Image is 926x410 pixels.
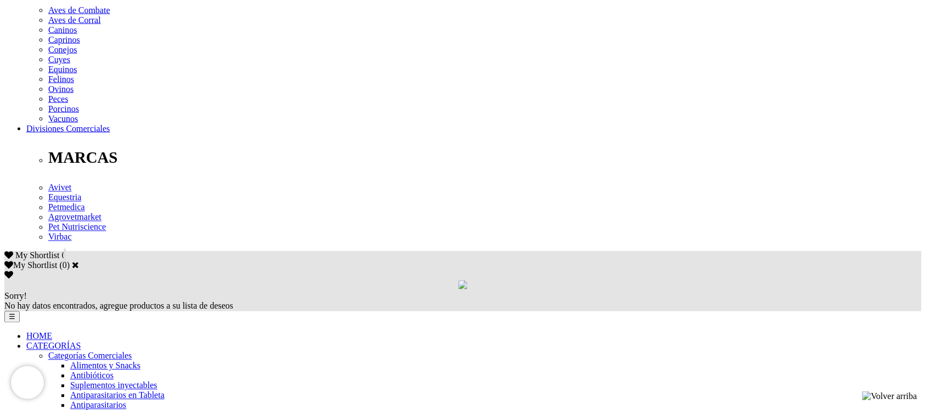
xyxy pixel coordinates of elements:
[26,341,81,351] a: CATEGORÍAS
[15,251,59,260] span: My Shortlist
[862,391,917,401] img: Volver arriba
[48,65,77,74] a: Equinos
[48,223,106,232] a: Pet Nutriscience
[4,292,922,311] div: No hay datos encontrados, agregue productos a su lista de deseos
[48,5,110,15] a: Aves de Combate
[63,261,67,270] label: 0
[70,391,165,400] a: Antiparasitarios en Tableta
[48,84,74,94] a: Ovinos
[48,351,132,361] a: Categorías Comerciales
[72,261,79,270] a: Cerrar
[4,292,27,301] span: Sorry!
[48,193,81,202] a: Equestria
[48,25,77,35] a: Caninos
[70,381,157,390] a: Suplementos inyectables
[59,261,70,270] span: ( )
[48,149,922,167] p: MARCAS
[70,361,140,371] a: Alimentos y Snacks
[48,45,77,54] a: Conejos
[48,104,79,113] a: Porcinos
[61,251,66,260] span: 0
[48,183,71,192] a: Avivet
[70,401,126,410] a: Antiparasitarios
[4,261,57,270] label: My Shortlist
[459,281,467,289] img: loading.gif
[4,311,20,323] button: ☰
[48,15,101,25] a: Aves de Corral
[48,232,72,242] a: Virbac
[48,75,74,84] a: Felinos
[48,35,80,44] a: Caprinos
[48,94,68,104] a: Peces
[48,203,85,212] a: Petmedica
[48,114,78,123] a: Vacunos
[26,124,110,133] a: Divisiones Comerciales
[48,55,70,64] a: Cuyes
[11,366,44,399] iframe: Brevo live chat
[70,371,114,380] a: Antibióticos
[26,332,52,341] a: HOME
[48,213,101,222] a: Agrovetmarket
